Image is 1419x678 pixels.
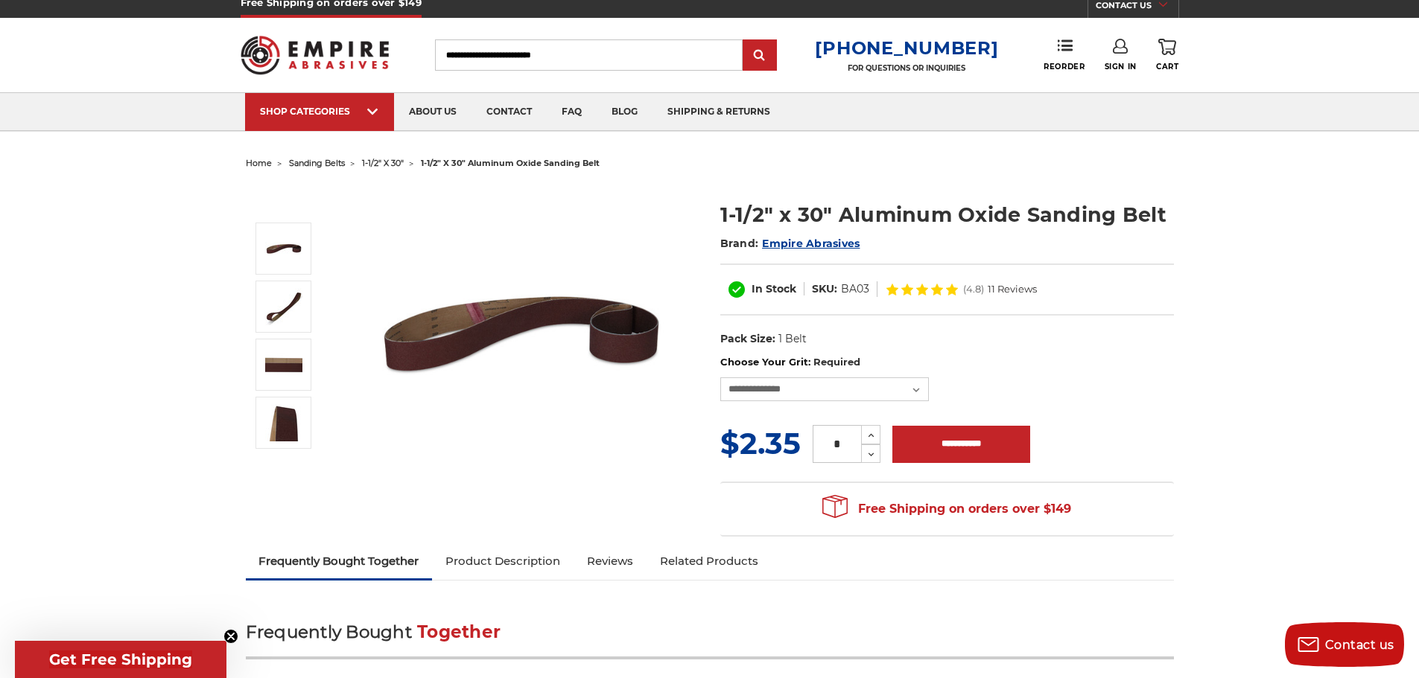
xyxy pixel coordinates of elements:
[1285,622,1404,667] button: Contact us
[241,26,390,84] img: Empire Abrasives
[647,545,772,578] a: Related Products
[1325,638,1394,652] span: Contact us
[841,281,869,297] dd: BA03
[720,200,1174,229] h1: 1-1/2" x 30" Aluminum Oxide Sanding Belt
[752,282,796,295] span: In Stock
[265,346,302,383] img: 1-1/2" x 30" AOX Sanding Belt
[472,93,547,131] a: contact
[574,545,647,578] a: Reviews
[720,237,759,250] span: Brand:
[265,288,302,325] img: 1-1/2" x 30" Aluminum Oxide Sanding Belt
[815,37,998,59] a: [PHONE_NUMBER]
[362,158,404,168] a: 1-1/2" x 30"
[373,185,671,482] img: 1-1/2" x 30" Sanding Belt - Aluminum Oxide
[394,93,472,131] a: about us
[1156,62,1178,71] span: Cart
[223,629,238,644] button: Close teaser
[246,621,412,642] span: Frequently Bought
[421,158,600,168] span: 1-1/2" x 30" aluminum oxide sanding belt
[813,356,860,368] small: Required
[597,93,653,131] a: blog
[1044,62,1085,71] span: Reorder
[963,284,984,294] span: (4.8)
[246,545,433,578] a: Frequently Bought Together
[653,93,785,131] a: shipping & returns
[720,331,775,347] dt: Pack Size:
[778,331,807,347] dd: 1 Belt
[265,404,302,441] img: 1-1/2" x 30" - Aluminum Oxide Sanding Belt
[289,158,345,168] a: sanding belts
[1105,62,1137,71] span: Sign In
[822,494,1071,524] span: Free Shipping on orders over $149
[49,650,192,668] span: Get Free Shipping
[988,284,1037,294] span: 11 Reviews
[547,93,597,131] a: faq
[265,230,302,267] img: 1-1/2" x 30" Sanding Belt - Aluminum Oxide
[812,281,837,297] dt: SKU:
[720,425,801,461] span: $2.35
[720,355,1174,370] label: Choose Your Grit:
[1044,39,1085,71] a: Reorder
[815,63,998,73] p: FOR QUESTIONS OR INQUIRIES
[417,621,501,642] span: Together
[15,641,226,678] div: Get Free ShippingClose teaser
[432,545,574,578] a: Product Description
[1156,39,1178,71] a: Cart
[246,158,272,168] a: home
[260,106,379,117] div: SHOP CATEGORIES
[762,237,860,250] a: Empire Abrasives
